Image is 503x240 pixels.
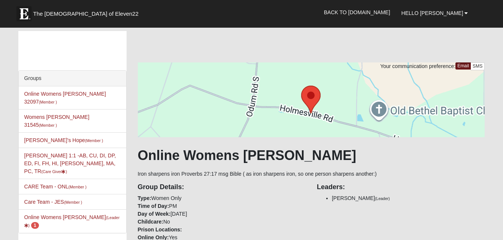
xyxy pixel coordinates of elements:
small: (Member ) [69,185,87,189]
span: The [DEMOGRAPHIC_DATA] of Eleven22 [33,10,139,18]
small: (Care Giver ) [41,169,67,174]
a: SMS [470,62,485,70]
span: number of pending members [31,222,39,229]
li: [PERSON_NAME] [332,194,485,202]
a: [PERSON_NAME] 1:1 -AB, CU, DI, DP, ED, FI, FH, HI, [PERSON_NAME], MA, PC, TR(Care Giver) [24,153,116,174]
small: (Member ) [64,200,82,204]
a: CARE Team - ONL(Member ) [24,184,87,190]
h1: Online Womens [PERSON_NAME] [138,147,485,163]
span: Your communication preference: [380,63,455,69]
a: Online Womens [PERSON_NAME](Leader) 1 [24,214,120,228]
a: Email [455,62,471,70]
h4: Leaders: [317,183,485,191]
small: (Member ) [85,138,103,143]
div: Groups [19,71,126,86]
strong: Type: [138,195,151,201]
a: Care Team - JES(Member ) [24,199,82,205]
strong: Childcare: [138,219,163,225]
a: Back to [DOMAIN_NAME] [318,3,396,22]
span: Hello [PERSON_NAME] [402,10,463,16]
a: [PERSON_NAME]'s Hope(Member ) [24,137,103,143]
a: Womens [PERSON_NAME] 31545(Member ) [24,114,90,128]
small: (Member ) [39,100,57,104]
a: Online Womens [PERSON_NAME] 32097(Member ) [24,91,106,105]
a: Hello [PERSON_NAME] [396,4,474,22]
small: (Leader) [375,196,390,201]
strong: Time of Day: [138,203,169,209]
a: The [DEMOGRAPHIC_DATA] of Eleven22 [13,3,163,21]
small: (Member ) [39,123,57,127]
strong: Day of Week: [138,211,171,217]
h4: Group Details: [138,183,306,191]
img: Eleven22 logo [16,6,31,21]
